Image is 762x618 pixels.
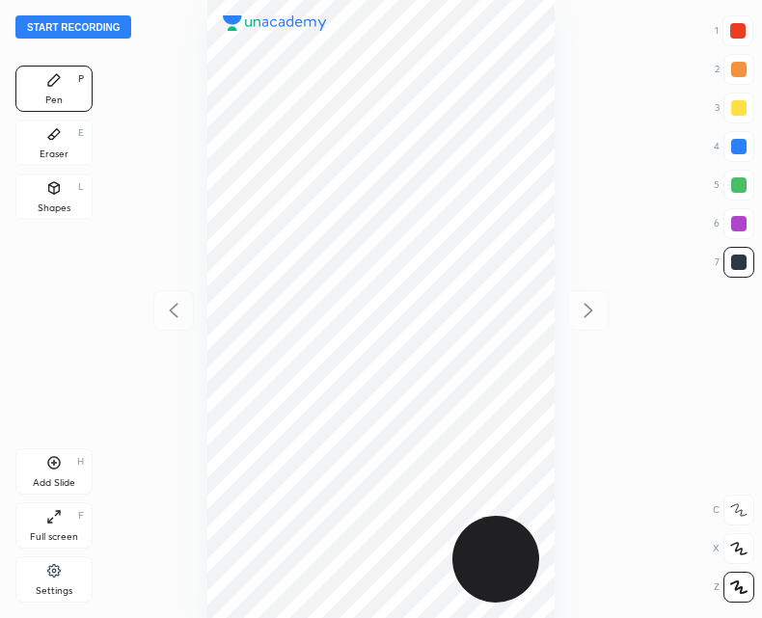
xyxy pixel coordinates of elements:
div: E [78,128,84,138]
img: logo.38c385cc.svg [223,15,327,31]
div: Z [714,572,754,603]
button: Start recording [15,15,131,39]
div: 1 [715,15,753,46]
div: X [713,533,754,564]
div: Pen [45,95,63,105]
div: 3 [715,93,754,123]
div: H [77,457,84,467]
div: 4 [714,131,754,162]
div: L [78,182,84,192]
div: 2 [715,54,754,85]
div: 6 [714,208,754,239]
div: 7 [715,247,754,278]
div: P [78,74,84,84]
div: F [78,511,84,521]
div: Add Slide [33,478,75,488]
div: 5 [714,170,754,201]
div: Shapes [38,203,70,213]
div: C [713,495,754,525]
div: Eraser [40,149,68,159]
div: Full screen [30,532,78,542]
div: Settings [36,586,72,596]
